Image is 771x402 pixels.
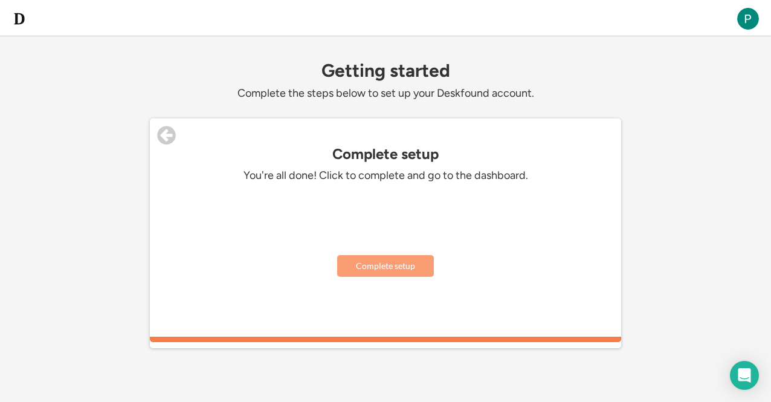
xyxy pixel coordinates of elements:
[150,86,621,100] div: Complete the steps below to set up your Deskfound account.
[152,337,619,342] div: 100%
[150,146,621,163] div: Complete setup
[737,8,759,30] img: ACg8ocKPHXugnsEVY3Qb1q0-y42kUvOJLiuN5IUa-VkHleSN2wgpSQ=s96-c
[204,169,567,183] div: You're all done! Click to complete and go to the dashboard.
[150,60,621,80] div: Getting started
[12,11,27,26] img: d-whitebg.png
[730,361,759,390] div: Open Intercom Messenger
[337,255,434,277] button: Complete setup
